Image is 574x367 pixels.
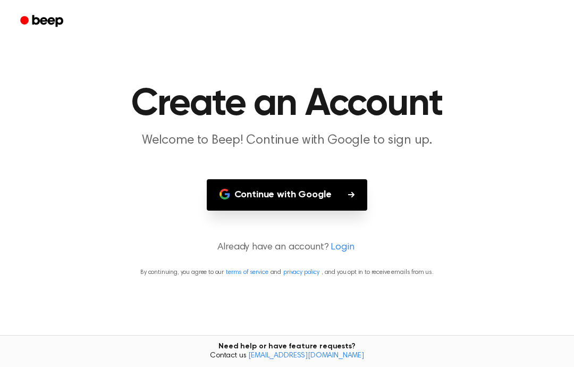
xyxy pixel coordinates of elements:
h1: Create an Account [15,85,559,123]
p: By continuing, you agree to our and , and you opt in to receive emails from us. [13,268,561,277]
a: Beep [13,11,73,32]
p: Already have an account? [13,240,561,255]
p: Welcome to Beep! Continue with Google to sign up. [83,132,491,149]
a: Login [331,240,354,255]
a: privacy policy [283,269,319,276]
a: [EMAIL_ADDRESS][DOMAIN_NAME] [248,352,364,360]
span: Contact us [6,352,568,361]
button: Continue with Google [207,179,368,211]
a: terms of service [226,269,268,276]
